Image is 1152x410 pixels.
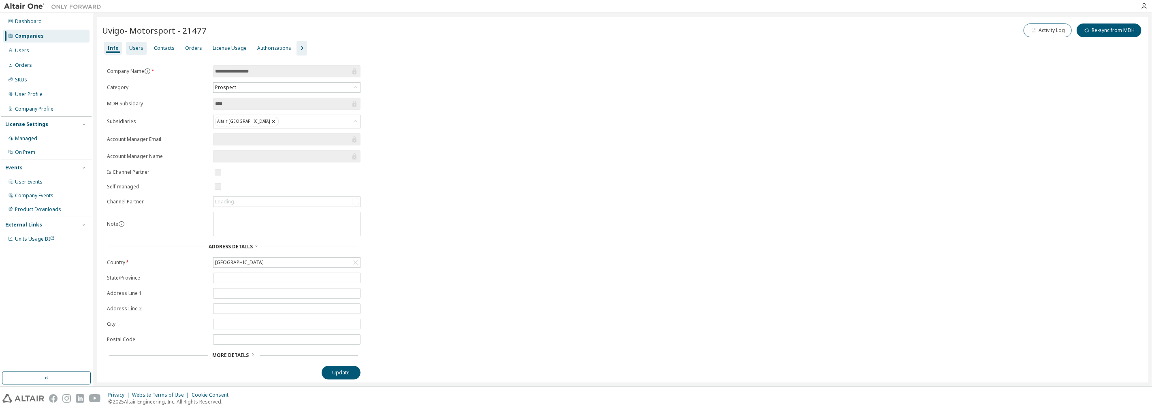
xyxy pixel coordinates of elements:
[107,184,208,190] label: Self-managed
[76,394,84,403] img: linkedin.svg
[15,106,53,112] div: Company Profile
[215,199,238,205] div: Loading...
[107,169,208,175] label: Is Channel Partner
[214,83,237,92] div: Prospect
[2,394,44,403] img: altair_logo.svg
[118,221,125,227] button: information
[209,243,253,250] span: Address Details
[15,47,29,54] div: Users
[15,33,44,39] div: Companies
[213,115,360,128] div: Altair [GEOGRAPHIC_DATA]
[15,18,42,25] div: Dashboard
[15,179,43,185] div: User Events
[213,197,360,207] div: Loading...
[257,45,291,51] div: Authorizations
[15,149,35,156] div: On Prem
[5,222,42,228] div: External Links
[15,192,53,199] div: Company Events
[5,164,23,171] div: Events
[107,45,119,51] div: Info
[107,259,208,266] label: Country
[108,392,132,398] div: Privacy
[213,45,247,51] div: License Usage
[107,68,208,75] label: Company Name
[185,45,202,51] div: Orders
[144,68,151,75] button: information
[15,91,43,98] div: User Profile
[213,83,360,92] div: Prospect
[107,275,208,281] label: State/Province
[15,62,32,68] div: Orders
[215,117,279,126] div: Altair [GEOGRAPHIC_DATA]
[107,305,208,312] label: Address Line 2
[107,100,208,107] label: MDH Subsidary
[62,394,71,403] img: instagram.svg
[4,2,105,11] img: Altair One
[5,121,48,128] div: License Settings
[192,392,233,398] div: Cookie Consent
[322,366,361,380] button: Update
[108,398,233,405] p: © 2025 Altair Engineering, Inc. All Rights Reserved.
[107,220,118,227] label: Note
[15,135,37,142] div: Managed
[1077,23,1141,37] button: Re-sync from MDH
[107,118,208,125] label: Subsidiaries
[107,199,208,205] label: Channel Partner
[154,45,175,51] div: Contacts
[107,290,208,297] label: Address Line 1
[107,336,208,343] label: Postal Code
[214,258,265,267] div: [GEOGRAPHIC_DATA]
[129,45,143,51] div: Users
[107,321,208,327] label: City
[102,25,207,36] span: Uvigo- Motorsport - 21477
[107,84,208,91] label: Category
[15,235,55,242] span: Units Usage BI
[15,206,61,213] div: Product Downloads
[213,258,360,267] div: [GEOGRAPHIC_DATA]
[1024,23,1072,37] button: Activity Log
[213,352,249,359] span: More Details
[49,394,58,403] img: facebook.svg
[132,392,192,398] div: Website Terms of Use
[107,153,208,160] label: Account Manager Name
[107,136,208,143] label: Account Manager Email
[89,394,101,403] img: youtube.svg
[15,77,27,83] div: SKUs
